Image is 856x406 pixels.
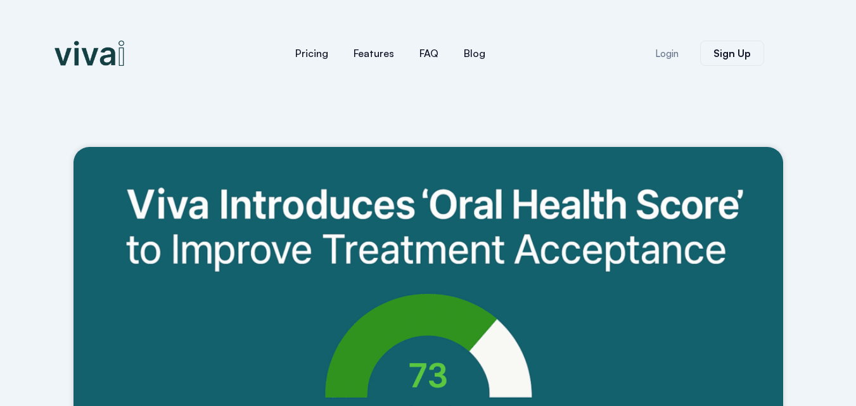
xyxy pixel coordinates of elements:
a: Features [341,38,407,68]
a: Blog [451,38,498,68]
span: Login [655,49,679,58]
span: Sign Up [713,48,751,58]
nav: Menu [207,38,574,68]
a: Login [640,41,694,66]
a: Pricing [283,38,341,68]
a: Sign Up [700,41,764,66]
a: FAQ [407,38,451,68]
